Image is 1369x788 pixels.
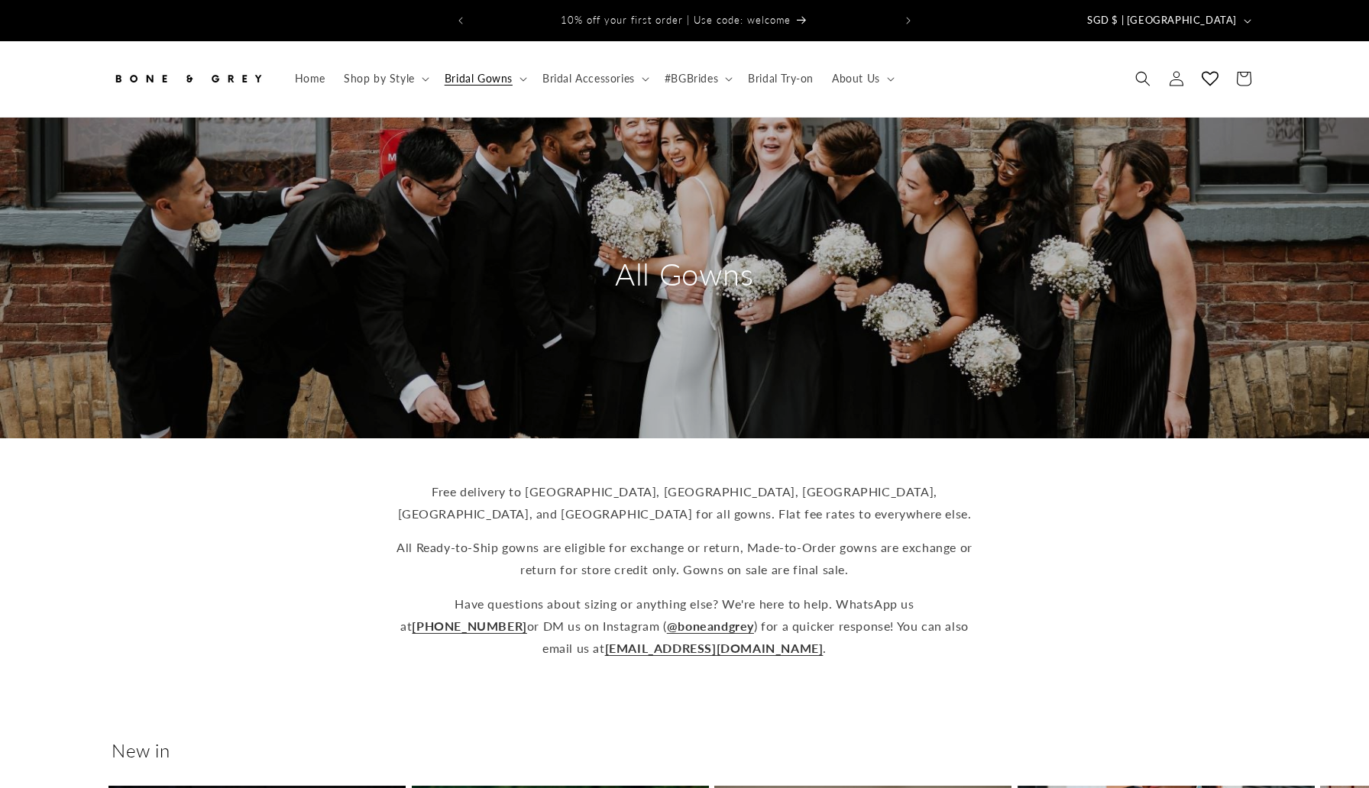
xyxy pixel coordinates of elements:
[539,254,830,294] h2: All Gowns
[435,63,533,95] summary: Bridal Gowns
[1126,62,1160,95] summary: Search
[739,63,823,95] a: Bridal Try-on
[667,618,754,633] a: @boneandgrey
[542,72,635,86] span: Bridal Accessories
[445,72,513,86] span: Bridal Gowns
[444,6,477,35] button: Previous announcement
[561,14,791,26] span: 10% off your first order | Use code: welcome
[112,738,1257,762] h2: New in
[665,72,718,86] span: #BGBrides
[892,6,925,35] button: Next announcement
[533,63,655,95] summary: Bridal Accessories
[748,72,814,86] span: Bridal Try-on
[412,618,526,633] a: [PHONE_NUMBER]
[295,72,325,86] span: Home
[387,593,982,659] p: Have questions about sizing or anything else? We're here to help. WhatsApp us at or DM us on Inst...
[106,57,270,102] a: Bone and Grey Bridal
[1078,6,1257,35] button: SGD $ | [GEOGRAPHIC_DATA]
[655,63,739,95] summary: #BGBrides
[1087,13,1237,28] span: SGD $ | [GEOGRAPHIC_DATA]
[286,63,335,95] a: Home
[335,63,435,95] summary: Shop by Style
[344,72,415,86] span: Shop by Style
[832,72,880,86] span: About Us
[387,481,982,525] p: Free delivery to [GEOGRAPHIC_DATA], [GEOGRAPHIC_DATA], [GEOGRAPHIC_DATA], [GEOGRAPHIC_DATA], and ...
[605,641,824,655] a: [EMAIL_ADDRESS][DOMAIN_NAME]
[112,62,264,95] img: Bone and Grey Bridal
[823,63,901,95] summary: About Us
[387,537,982,581] p: All Ready-to-Ship gowns are eligible for exchange or return, Made-to-Order gowns are exchange or ...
